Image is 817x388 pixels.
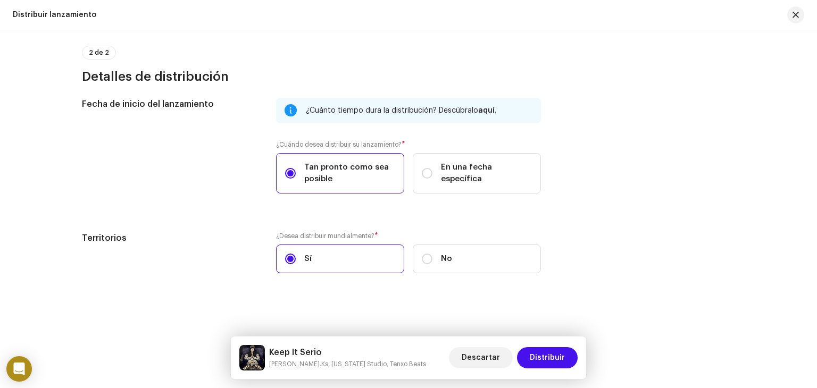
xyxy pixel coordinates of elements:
img: 731569b7-f9a5-49ce-927a-29f65510dbf5 [239,345,265,370]
h3: Detalles de distribución [82,68,735,85]
div: ¿Cuánto tiempo dura la distribución? Descúbralo . [306,104,532,117]
span: Sí [304,253,312,265]
span: 2 de 2 [89,49,109,56]
h5: Keep It Serio [269,346,426,359]
label: ¿Desea distribuir mundialmente? [276,232,541,240]
button: Descartar [449,347,513,368]
div: Open Intercom Messenger [6,356,32,382]
h5: Territorios [82,232,259,244]
span: Descartar [462,347,500,368]
label: ¿Cuándo desea distribuir su lanzamiento? [276,140,541,149]
span: Tan pronto como sea posible [304,162,395,185]
span: Distribuir [530,347,565,368]
div: Distribuir lanzamiento [13,11,96,19]
span: En una fecha específica [441,162,532,185]
h5: Fecha de inicio del lanzamiento [82,98,259,111]
span: aquí [478,107,495,114]
span: No [441,253,452,265]
button: Distribuir [517,347,578,368]
small: Keep It Serio [269,359,426,369]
